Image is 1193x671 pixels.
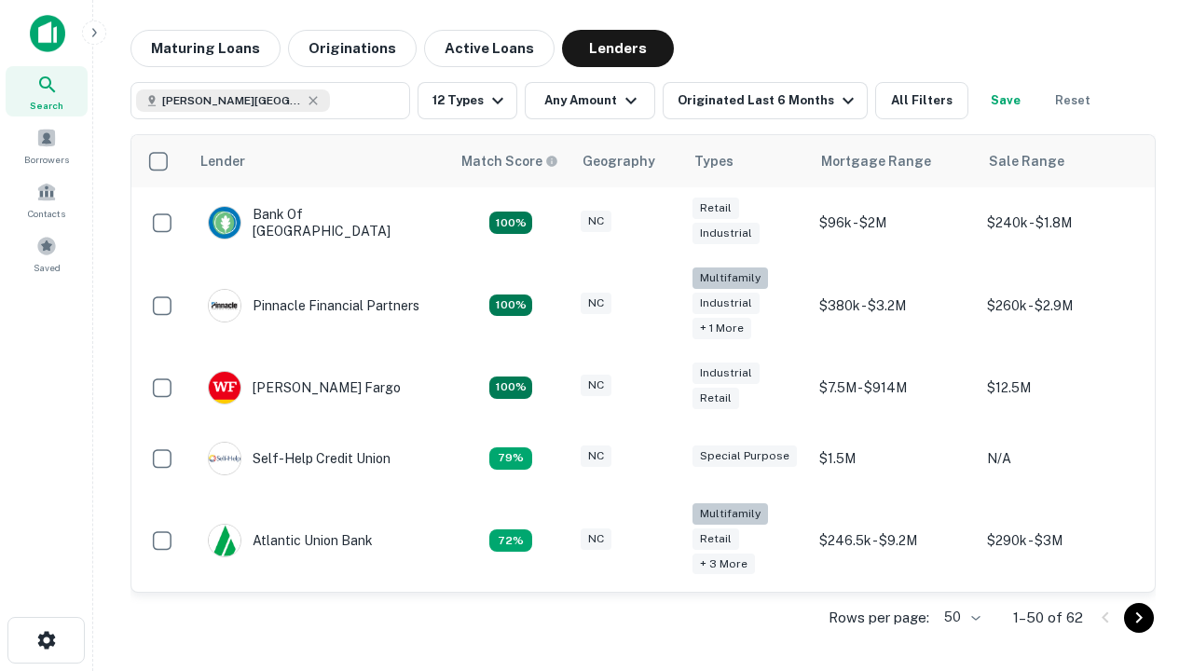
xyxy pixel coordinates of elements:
[978,135,1145,187] th: Sale Range
[692,388,739,409] div: Retail
[209,372,240,404] img: picture
[525,82,655,119] button: Any Amount
[562,30,674,67] button: Lenders
[450,135,571,187] th: Capitalize uses an advanced AI algorithm to match your search with the best lender. The match sco...
[209,290,240,322] img: picture
[978,258,1145,352] td: $260k - $2.9M
[978,494,1145,588] td: $290k - $3M
[208,442,391,475] div: Self-help Credit Union
[461,151,558,171] div: Capitalize uses an advanced AI algorithm to match your search with the best lender. The match sco...
[821,150,931,172] div: Mortgage Range
[30,98,63,113] span: Search
[489,447,532,470] div: Matching Properties: 11, hasApolloMatch: undefined
[692,554,755,575] div: + 3 more
[1013,607,1083,629] p: 1–50 of 62
[692,503,768,525] div: Multifamily
[692,445,797,467] div: Special Purpose
[692,293,760,314] div: Industrial
[162,92,302,109] span: [PERSON_NAME][GEOGRAPHIC_DATA], [GEOGRAPHIC_DATA]
[810,494,978,588] td: $246.5k - $9.2M
[581,445,611,467] div: NC
[200,150,245,172] div: Lender
[209,443,240,474] img: picture
[208,206,432,240] div: Bank Of [GEOGRAPHIC_DATA]
[1043,82,1103,119] button: Reset
[581,528,611,550] div: NC
[937,604,983,631] div: 50
[683,135,810,187] th: Types
[461,151,555,171] h6: Match Score
[810,258,978,352] td: $380k - $3.2M
[581,211,611,232] div: NC
[978,187,1145,258] td: $240k - $1.8M
[810,587,978,658] td: $200k - $3.3M
[663,82,868,119] button: Originated Last 6 Months
[6,174,88,225] a: Contacts
[418,82,517,119] button: 12 Types
[810,187,978,258] td: $96k - $2M
[288,30,417,67] button: Originations
[581,375,611,396] div: NC
[810,135,978,187] th: Mortgage Range
[6,120,88,171] a: Borrowers
[34,260,61,275] span: Saved
[6,66,88,116] a: Search
[424,30,555,67] button: Active Loans
[208,371,401,404] div: [PERSON_NAME] Fargo
[692,318,751,339] div: + 1 more
[208,289,419,322] div: Pinnacle Financial Partners
[692,267,768,289] div: Multifamily
[810,423,978,494] td: $1.5M
[209,207,240,239] img: picture
[571,135,683,187] th: Geography
[1124,603,1154,633] button: Go to next page
[208,524,373,557] div: Atlantic Union Bank
[489,529,532,552] div: Matching Properties: 10, hasApolloMatch: undefined
[692,198,739,219] div: Retail
[583,150,655,172] div: Geography
[978,587,1145,658] td: $480k - $3.1M
[489,212,532,234] div: Matching Properties: 14, hasApolloMatch: undefined
[209,525,240,556] img: picture
[581,293,611,314] div: NC
[28,206,65,221] span: Contacts
[692,223,760,244] div: Industrial
[694,150,734,172] div: Types
[489,294,532,317] div: Matching Properties: 25, hasApolloMatch: undefined
[189,135,450,187] th: Lender
[24,152,69,167] span: Borrowers
[810,352,978,423] td: $7.5M - $914M
[978,423,1145,494] td: N/A
[678,89,859,112] div: Originated Last 6 Months
[692,528,739,550] div: Retail
[130,30,281,67] button: Maturing Loans
[976,82,1035,119] button: Save your search to get updates of matches that match your search criteria.
[692,363,760,384] div: Industrial
[989,150,1064,172] div: Sale Range
[875,82,968,119] button: All Filters
[1100,522,1193,611] iframe: Chat Widget
[489,377,532,399] div: Matching Properties: 15, hasApolloMatch: undefined
[6,228,88,279] a: Saved
[829,607,929,629] p: Rows per page:
[978,352,1145,423] td: $12.5M
[30,15,65,52] img: capitalize-icon.png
